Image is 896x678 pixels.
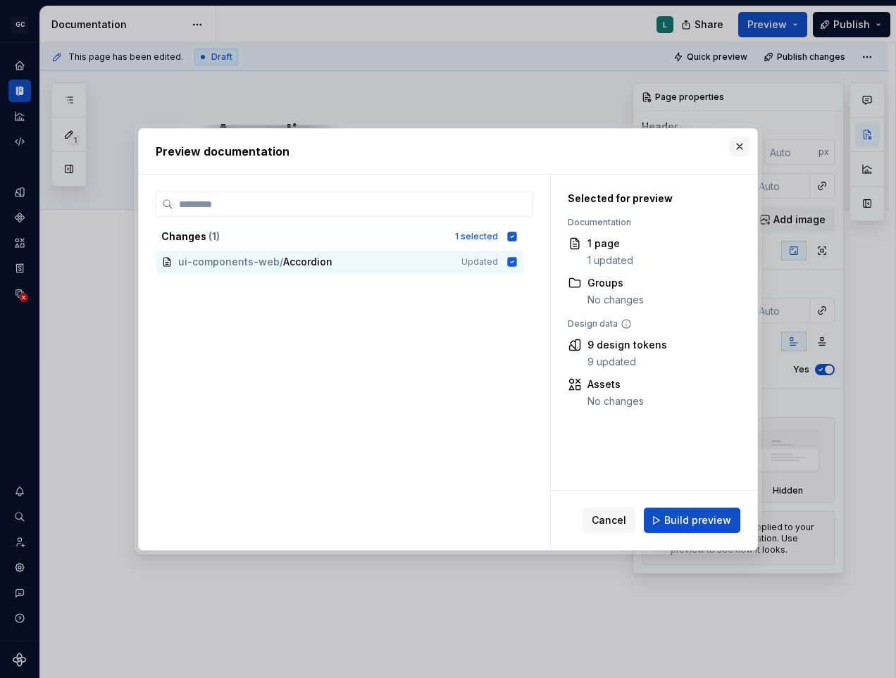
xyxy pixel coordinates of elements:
div: 9 updated [587,355,667,369]
h2: Preview documentation [156,143,740,160]
span: ui-components-web [178,255,280,269]
div: No changes [587,394,644,408]
div: 9 design tokens [587,338,667,352]
button: Cancel [583,508,635,533]
div: Documentation [568,217,724,228]
span: ( 1 ) [209,230,220,242]
button: Build preview [644,508,740,533]
div: Selected for preview [568,192,724,206]
span: Cancel [592,513,626,527]
span: / [280,255,283,269]
div: Changes [161,230,447,244]
span: Build preview [664,513,731,527]
div: Design data [568,318,724,329]
div: 1 page [587,237,633,251]
div: Groups [587,276,644,290]
span: Accordion [283,255,332,269]
div: No changes [587,293,644,307]
div: Assets [587,377,644,391]
div: 1 updated [587,253,633,268]
div: 1 selected [455,231,498,242]
span: Updated [461,256,498,268]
